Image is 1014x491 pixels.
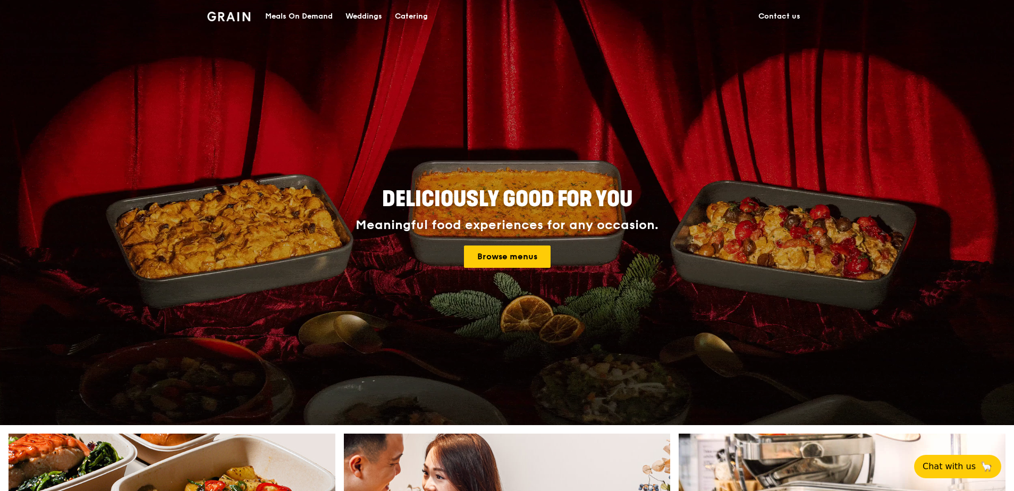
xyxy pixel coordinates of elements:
a: Contact us [752,1,807,32]
div: Meals On Demand [265,1,333,32]
div: Weddings [345,1,382,32]
button: Chat with us🦙 [914,455,1001,478]
div: Meaningful food experiences for any occasion. [316,218,698,233]
span: Chat with us [923,460,976,473]
span: Deliciously good for you [382,187,632,212]
a: Browse menus [464,245,551,268]
img: Grain [207,12,250,21]
div: Catering [395,1,428,32]
span: 🦙 [980,460,993,473]
a: Weddings [339,1,388,32]
a: Catering [388,1,434,32]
